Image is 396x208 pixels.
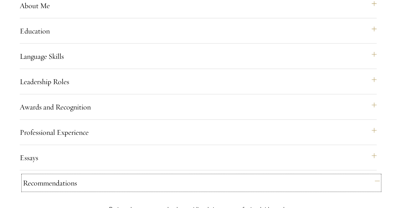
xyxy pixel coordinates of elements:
[20,74,377,89] button: Leadership Roles
[20,150,377,165] button: Essays
[20,49,377,64] button: Language Skills
[23,175,380,190] button: Recommendations
[20,23,377,38] button: Education
[20,99,377,114] button: Awards and Recognition
[20,125,377,140] button: Professional Experience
